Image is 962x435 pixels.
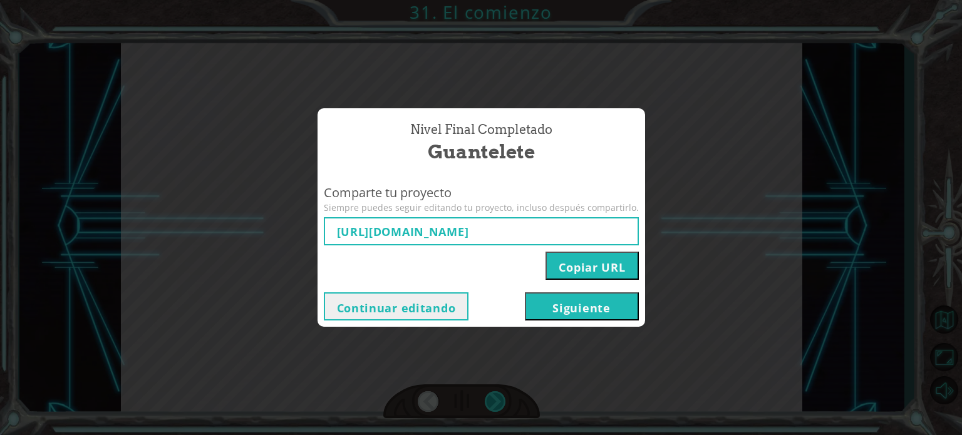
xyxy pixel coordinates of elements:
[324,202,639,214] span: Siempre puedes seguir editando tu proyecto, incluso después compartirlo.
[525,292,639,320] button: Siguiente
[546,252,638,280] button: Copiar URL
[324,184,639,202] span: Comparte tu proyecto
[410,121,552,139] span: Nivel final Completado
[428,138,535,165] span: Guantelete
[324,292,469,320] button: Continuar editando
